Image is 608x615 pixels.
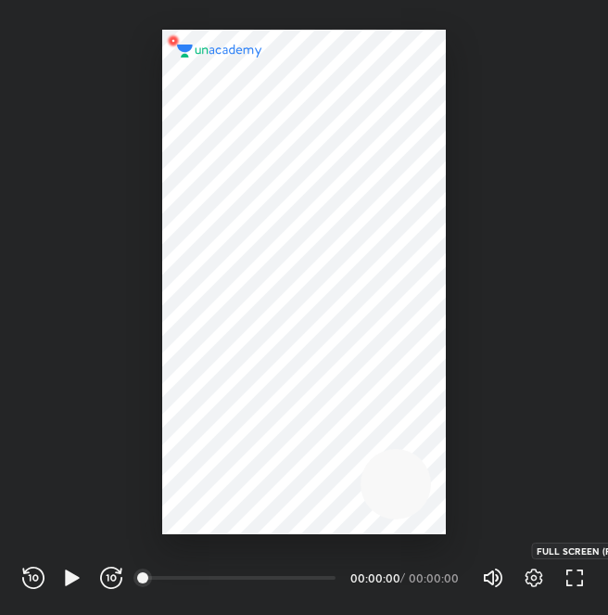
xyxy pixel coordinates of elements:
div: / [400,572,405,583]
div: 00:00:00 [350,572,397,583]
div: 00:00:00 [409,572,460,583]
img: wMgqJGBwKWe8AAAAABJRU5ErkJggg== [162,30,184,52]
img: logo.2a7e12a2.svg [177,45,262,58]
